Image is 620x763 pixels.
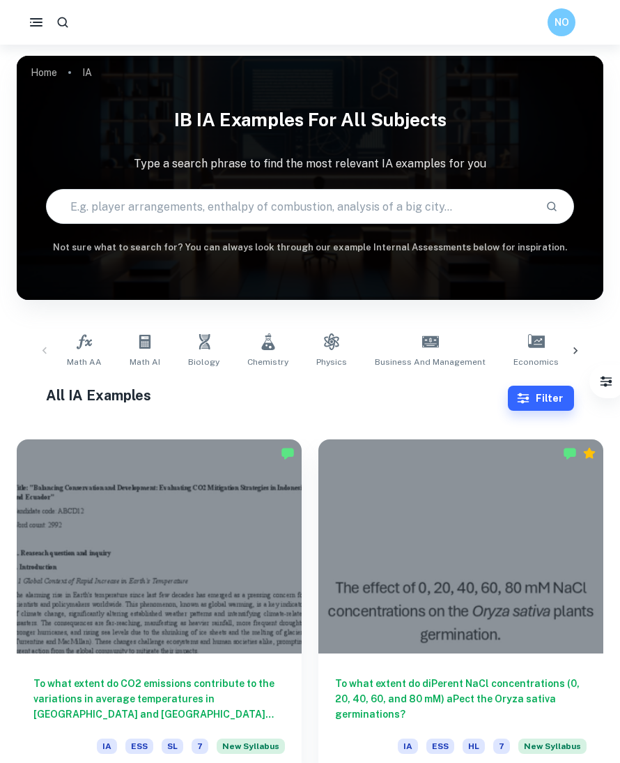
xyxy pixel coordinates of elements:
input: E.g. player arrangements, enthalpy of combustion, analysis of a big city... [47,187,534,226]
p: Type a search phrase to find the most relevant IA examples for you [17,156,603,172]
h1: All IA Examples [46,385,508,406]
h6: Not sure what to search for? You can always look through our example Internal Assessments below f... [17,241,603,255]
span: Biology [188,356,219,368]
h6: To what extent do CO2 emissions contribute to the variations in average temperatures in [GEOGRAPH... [33,676,285,722]
span: Economics [513,356,559,368]
button: Search [540,195,564,218]
span: IA [398,739,418,754]
p: IA [82,65,92,80]
span: Business and Management [375,356,486,368]
img: Marked [563,446,577,460]
h6: NO [554,15,570,30]
img: Marked [281,446,295,460]
span: HL [463,739,485,754]
div: Starting from the May 2026 session, the ESS IA requirements have changed. We created this exempla... [518,739,587,762]
span: 7 [192,739,208,754]
h1: IB IA examples for all subjects [17,100,603,139]
button: NO [548,8,575,36]
span: Physics [316,356,347,368]
span: Math AA [67,356,102,368]
span: New Syllabus [518,739,587,754]
span: ESS [426,739,454,754]
span: 7 [493,739,510,754]
span: ESS [125,739,153,754]
h6: To what extent do diPerent NaCl concentrations (0, 20, 40, 60, and 80 mM) aPect the Oryza sativa ... [335,676,587,722]
div: Premium [582,446,596,460]
div: Starting from the May 2026 session, the ESS IA requirements have changed. We created this exempla... [217,739,285,762]
span: New Syllabus [217,739,285,754]
a: Home [31,63,57,82]
button: Filter [592,368,620,395]
span: Math AI [130,356,160,368]
span: SL [162,739,183,754]
span: IA [97,739,117,754]
span: Chemistry [247,356,288,368]
button: Filter [508,386,574,411]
